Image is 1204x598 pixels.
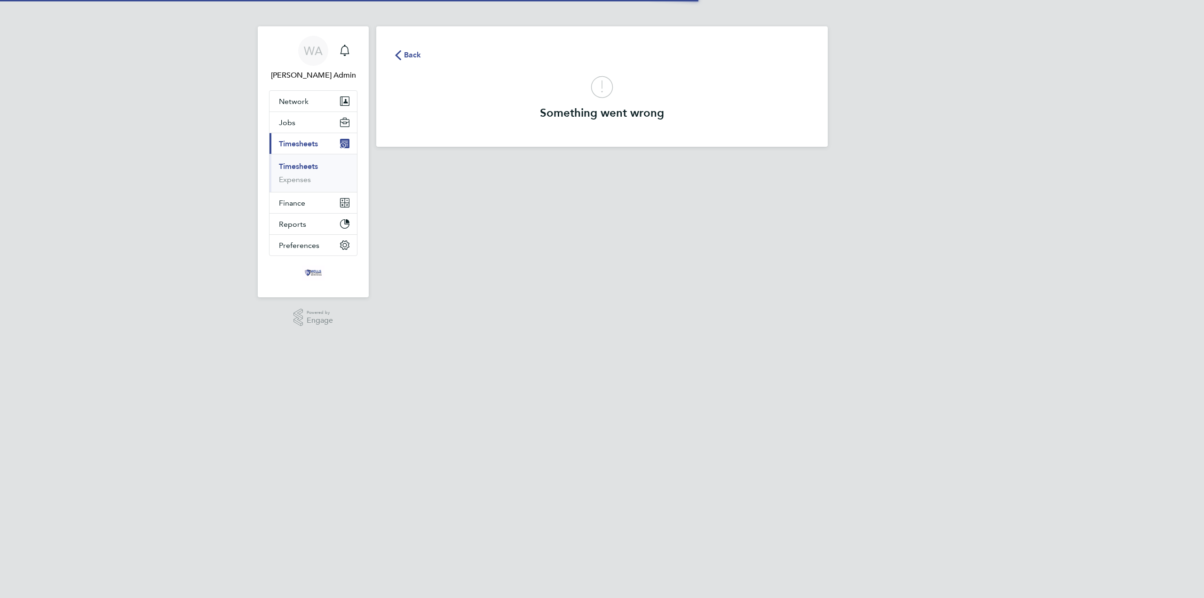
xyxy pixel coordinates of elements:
[269,214,357,234] button: Reports
[269,192,357,213] button: Finance
[279,139,318,148] span: Timesheets
[279,118,295,127] span: Jobs
[304,45,323,57] span: WA
[293,309,333,327] a: Powered byEngage
[279,175,311,184] a: Expenses
[269,265,357,280] a: Go to home page
[258,26,369,297] nav: Main navigation
[279,97,309,106] span: Network
[307,317,333,325] span: Engage
[302,265,325,280] img: wills-security-logo-retina.png
[269,154,357,192] div: Timesheets
[404,49,421,61] span: Back
[279,199,305,207] span: Finance
[269,36,357,81] a: WA[PERSON_NAME] Admin
[395,105,809,120] h3: Something went wrong
[395,49,421,61] button: Back
[307,309,333,317] span: Powered by
[269,112,357,133] button: Jobs
[279,241,319,250] span: Preferences
[269,70,357,81] span: Wills Admin
[269,91,357,112] button: Network
[279,220,306,229] span: Reports
[269,235,357,255] button: Preferences
[279,162,318,171] a: Timesheets
[269,133,357,154] button: Timesheets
